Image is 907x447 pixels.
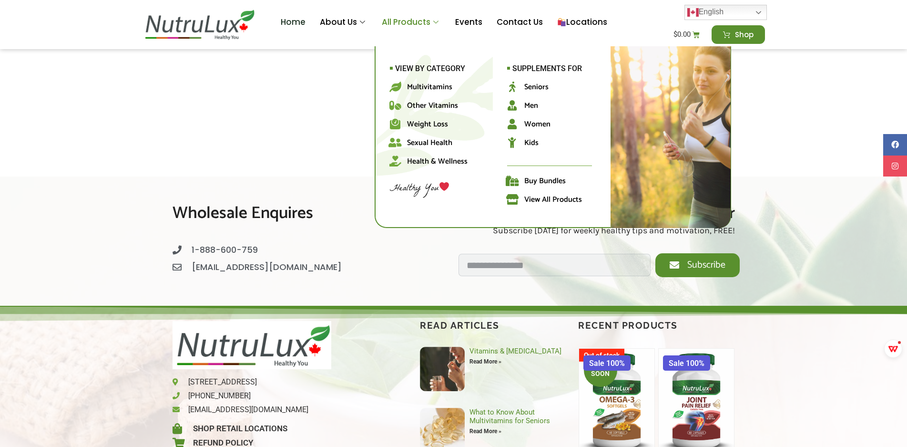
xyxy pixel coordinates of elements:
[524,193,582,206] span: View All Products
[407,99,458,112] span: Other Vitamins
[712,25,765,44] a: Shop
[687,260,725,270] span: Subscribe
[274,3,313,42] a: Home
[173,404,331,416] a: [EMAIL_ADDRESS][DOMAIN_NAME]
[655,253,740,277] button: Subscribe
[173,260,449,273] a: [EMAIL_ADDRESS][DOMAIN_NAME]
[578,321,734,330] h4: Recent Products
[390,156,468,175] a: Health & Wellness
[507,119,550,137] a: Women
[507,65,589,73] h2: Supplements for
[469,408,550,425] a: What to Know About Multivitamins for Seniors
[390,65,472,73] h2: View by Category
[390,82,452,100] a: Multivitamins
[173,423,331,435] a: Shop Retail Locations
[469,428,501,435] a: Read more about What to Know About Multivitamins for Seniors
[439,182,449,191] img: ❤️
[186,390,251,402] span: [PHONE_NUMBER]
[507,194,582,213] a: View All Products
[407,118,448,131] span: Weight Loss
[507,82,549,100] a: Seniors
[524,175,566,187] span: Buy Bundles
[186,376,257,388] span: [STREET_ADDRESS]
[507,137,539,156] a: Kids
[448,3,489,42] a: Events
[459,224,735,237] p: Subscribe [DATE] for weekly healthy tips and motivation, FREE!
[469,358,501,365] a: Read more about Vitamins & Diabetes
[662,25,712,44] a: $0.00
[407,155,468,168] span: Health & Wellness
[524,81,549,94] span: Seniors
[390,100,458,119] a: Other Vitamins
[390,137,452,156] a: Sexual Health
[558,18,566,26] img: 🛍️
[684,5,767,20] a: English
[579,349,624,361] span: Out of stock
[313,3,375,42] a: About Us
[584,353,617,387] span: COMING SOON
[507,176,566,194] a: Buy Bundles
[673,30,677,39] span: $
[735,31,754,38] span: Shop
[173,205,449,222] h2: Wholesale Enquires
[186,404,308,416] span: [EMAIL_ADDRESS][DOMAIN_NAME]
[189,243,258,256] span: 1-888-600-759
[191,423,287,435] span: Shop Retail Locations
[173,390,331,402] a: [PHONE_NUMBER]
[469,347,561,355] a: Vitamins & [MEDICAL_DATA]
[524,118,550,131] span: Women
[550,3,614,42] a: Locations
[407,81,452,94] span: Multivitamins
[459,253,735,277] form: New Form
[524,99,538,112] span: Men
[489,3,550,42] a: Contact Us
[390,119,448,137] a: Weight Loss
[673,30,691,39] bdi: 0.00
[407,136,452,149] span: Sexual Health
[375,3,448,42] a: All Products
[173,243,449,256] a: 1-888-600-759
[420,321,569,330] h4: Read articles
[524,136,539,149] span: Kids
[507,100,538,119] a: Men
[390,182,493,194] h2: Healthy You
[189,260,342,273] span: [EMAIL_ADDRESS][DOMAIN_NAME]
[687,7,699,18] img: en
